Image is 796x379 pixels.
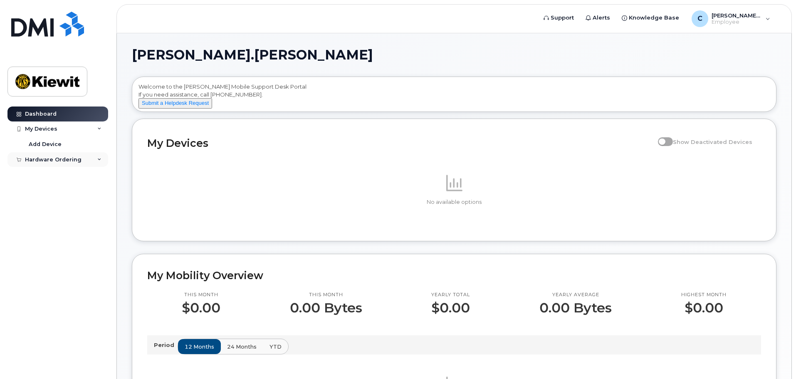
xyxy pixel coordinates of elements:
[290,300,362,315] p: 0.00 Bytes
[147,198,761,206] p: No available options
[760,343,790,373] iframe: Messenger Launcher
[138,99,212,106] a: Submit a Helpdesk Request
[290,292,362,298] p: This month
[431,300,470,315] p: $0.00
[147,269,761,282] h2: My Mobility Overview
[132,49,373,61] span: [PERSON_NAME].[PERSON_NAME]
[658,134,665,141] input: Show Deactivated Devices
[673,139,752,145] span: Show Deactivated Devices
[539,300,612,315] p: 0.00 Bytes
[431,292,470,298] p: Yearly total
[539,292,612,298] p: Yearly average
[182,300,220,315] p: $0.00
[681,292,727,298] p: Highest month
[147,137,654,149] h2: My Devices
[269,343,282,351] span: YTD
[138,83,770,109] div: Welcome to the [PERSON_NAME] Mobile Support Desk Portal If you need assistance, call [PHONE_NUMBER].
[182,292,220,298] p: This month
[138,98,212,109] button: Submit a Helpdesk Request
[154,341,178,349] p: Period
[681,300,727,315] p: $0.00
[227,343,257,351] span: 24 months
